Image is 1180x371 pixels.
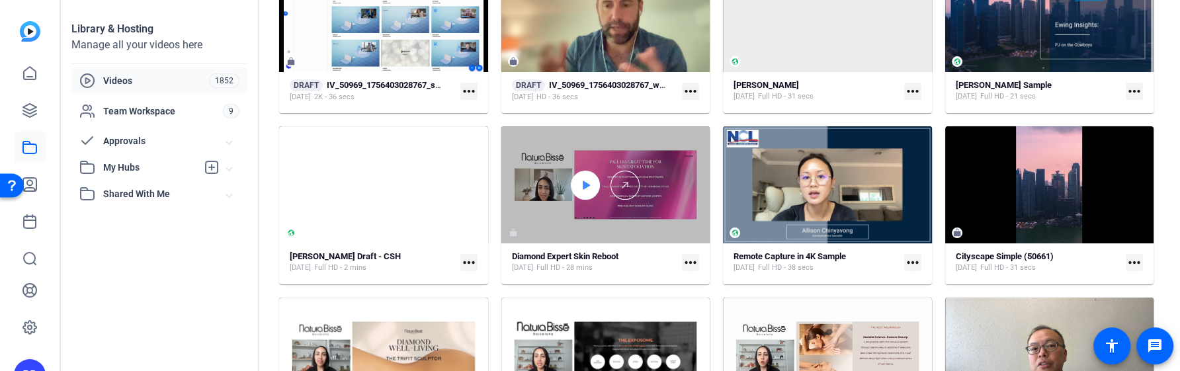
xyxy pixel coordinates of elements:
[512,251,618,261] strong: Diamond Expert Skin Reboot
[460,254,478,271] mat-icon: more_horiz
[734,251,846,261] strong: Remote Capture in 4K Sample
[512,79,677,103] a: DRAFTIV_50969_1756403028767_webcam[DATE]HD - 36 secs
[1147,338,1163,354] mat-icon: message
[549,80,685,90] strong: IV_50969_1756403028767_webcam
[734,263,755,273] span: [DATE]
[71,128,247,154] mat-expansion-panel-header: Approvals
[103,187,226,201] span: Shared With Me
[956,263,977,273] span: [DATE]
[290,92,311,103] span: [DATE]
[103,74,209,87] span: Videos
[956,91,977,102] span: [DATE]
[103,134,226,148] span: Approvals
[71,37,247,53] div: Manage all your videos here
[20,21,40,42] img: blue-gradient.svg
[103,161,197,175] span: My Hubs
[314,263,366,273] span: Full HD - 2 mins
[734,80,799,90] strong: [PERSON_NAME]
[327,80,457,90] strong: IV_50969_1756403028767_screen
[1126,83,1143,100] mat-icon: more_horiz
[512,92,533,103] span: [DATE]
[460,83,478,100] mat-icon: more_horiz
[209,73,239,88] span: 1852
[956,251,1054,261] strong: Cityscape Simple (50661)
[956,80,1121,102] a: [PERSON_NAME] Sample[DATE]Full HD - 21 secs
[758,263,814,273] span: Full HD - 38 secs
[758,91,814,102] span: Full HD - 31 secs
[71,154,247,181] mat-expansion-panel-header: My Hubs
[290,79,455,103] a: DRAFTIV_50969_1756403028767_screen[DATE]2K - 36 secs
[512,263,533,273] span: [DATE]
[682,83,699,100] mat-icon: more_horiz
[1104,338,1120,354] mat-icon: accessibility
[904,254,921,271] mat-icon: more_horiz
[71,181,247,207] mat-expansion-panel-header: Shared With Me
[103,104,223,118] span: Team Workspace
[904,83,921,100] mat-icon: more_horiz
[536,92,578,103] span: HD - 36 secs
[536,263,593,273] span: Full HD - 28 mins
[512,251,677,273] a: Diamond Expert Skin Reboot[DATE]Full HD - 28 mins
[734,80,899,102] a: [PERSON_NAME][DATE]Full HD - 31 secs
[734,251,899,273] a: Remote Capture in 4K Sample[DATE]Full HD - 38 secs
[71,21,247,37] div: Library & Hosting
[290,79,323,91] span: DRAFT
[290,263,311,273] span: [DATE]
[980,91,1036,102] span: Full HD - 21 secs
[980,263,1036,273] span: Full HD - 31 secs
[512,79,545,91] span: DRAFT
[956,251,1121,273] a: Cityscape Simple (50661)[DATE]Full HD - 31 secs
[290,251,401,261] strong: [PERSON_NAME] Draft - CSH
[956,80,1052,90] strong: [PERSON_NAME] Sample
[1126,254,1143,271] mat-icon: more_horiz
[314,92,355,103] span: 2K - 36 secs
[290,251,455,273] a: [PERSON_NAME] Draft - CSH[DATE]Full HD - 2 mins
[223,104,239,118] span: 9
[682,254,699,271] mat-icon: more_horiz
[734,91,755,102] span: [DATE]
